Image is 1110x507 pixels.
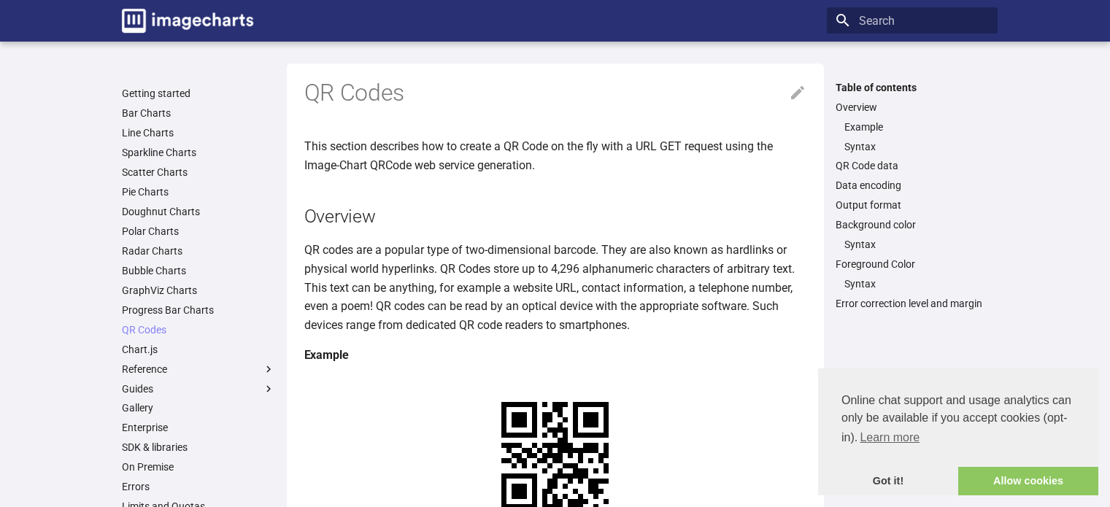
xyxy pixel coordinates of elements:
[844,140,989,153] a: Syntax
[836,159,989,172] a: QR Code data
[122,343,275,356] a: Chart.js
[116,3,259,39] a: Image-Charts documentation
[122,87,275,100] a: Getting started
[122,264,275,277] a: Bubble Charts
[122,401,275,414] a: Gallery
[818,467,958,496] a: dismiss cookie message
[304,137,806,174] p: This section describes how to create a QR Code on the fly with a URL GET request using the Image-...
[836,179,989,192] a: Data encoding
[122,244,275,258] a: Radar Charts
[836,238,989,251] nav: Background color
[844,238,989,251] a: Syntax
[958,467,1098,496] a: allow cookies
[844,277,989,290] a: Syntax
[836,120,989,153] nav: Overview
[122,363,275,376] label: Reference
[841,392,1075,449] span: Online chat support and usage analytics can only be available if you accept cookies (opt-in).
[122,382,275,395] label: Guides
[844,120,989,133] a: Example
[122,284,275,297] a: GraphViz Charts
[836,258,989,271] a: Foreground Color
[122,205,275,218] a: Doughnut Charts
[122,126,275,139] a: Line Charts
[836,101,989,114] a: Overview
[827,81,998,94] label: Table of contents
[827,7,998,34] input: Search
[122,480,275,493] a: Errors
[122,166,275,179] a: Scatter Charts
[122,9,253,33] img: logo
[122,146,275,159] a: Sparkline Charts
[836,198,989,212] a: Output format
[836,297,989,310] a: Error correction level and margin
[122,225,275,238] a: Polar Charts
[304,204,806,229] h2: Overview
[122,460,275,473] a: On Premise
[122,441,275,454] a: SDK & libraries
[122,421,275,434] a: Enterprise
[304,241,806,334] p: QR codes are a popular type of two-dimensional barcode. They are also known as hardlinks or physi...
[836,277,989,290] nav: Foreground Color
[122,185,275,198] a: Pie Charts
[304,346,806,365] h4: Example
[122,323,275,336] a: QR Codes
[857,427,922,449] a: learn more about cookies
[304,78,806,109] h1: QR Codes
[836,218,989,231] a: Background color
[818,368,1098,495] div: cookieconsent
[122,107,275,120] a: Bar Charts
[827,81,998,311] nav: Table of contents
[122,303,275,317] a: Progress Bar Charts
